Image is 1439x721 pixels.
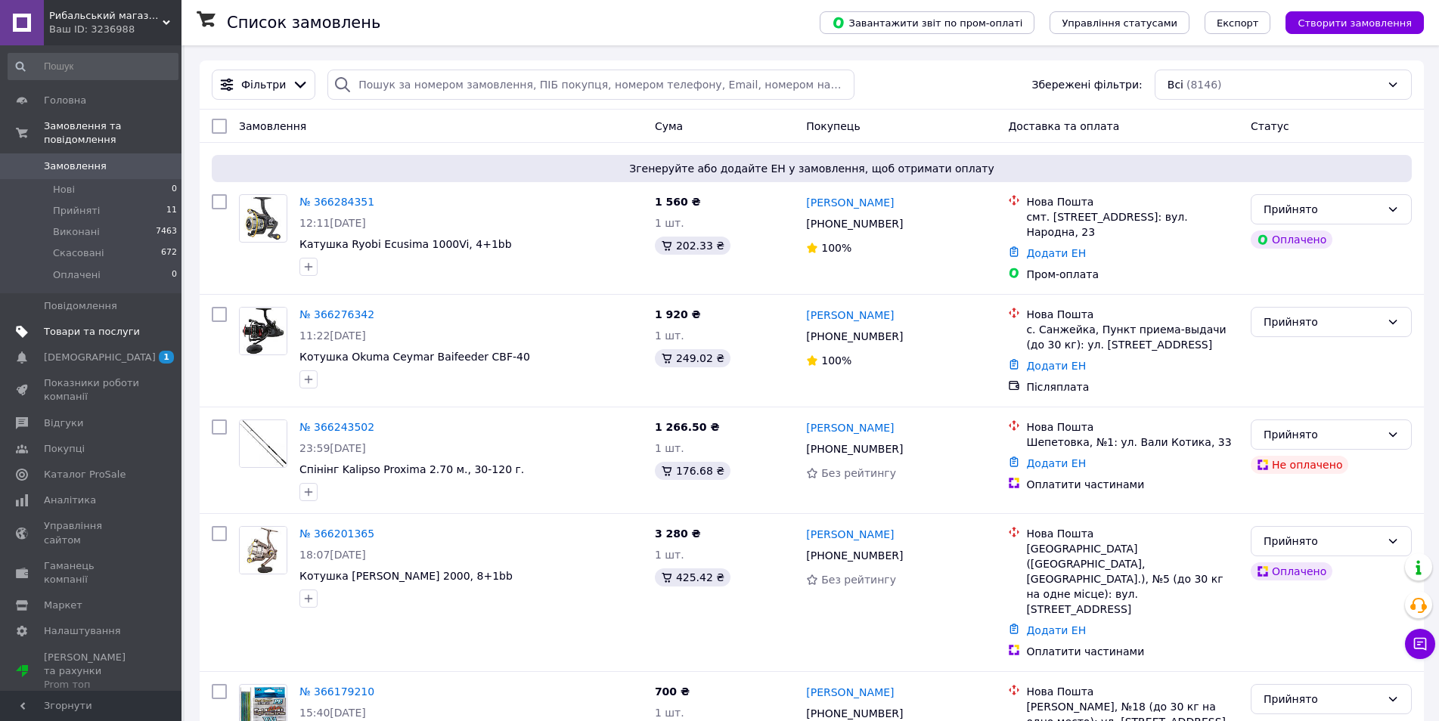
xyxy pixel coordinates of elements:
[44,442,85,456] span: Покупці
[49,23,181,36] div: Ваш ID: 3236988
[1026,379,1239,395] div: Післяплата
[44,624,121,638] span: Налаштування
[44,299,117,313] span: Повідомлення
[655,308,701,320] span: 1 920 ₴
[806,120,860,132] span: Покупець
[655,568,730,586] div: 425.42 ₴
[1062,17,1177,29] span: Управління статусами
[832,16,1022,29] span: Завантажити звіт по пром-оплаті
[806,527,894,542] a: [PERSON_NAME]
[299,463,524,475] span: Спінінг Kalipso Proxima 2.70 м., 30-120 г.
[299,238,512,250] a: Катушка Ryobi Ecusima 1000Vi, 4+1bb
[803,213,906,234] div: [PHONE_NUMBER]
[1168,77,1183,92] span: Всі
[241,77,286,92] span: Фільтри
[159,351,174,364] span: 1
[44,468,126,481] span: Каталог ProSale
[44,559,140,586] span: Гаманець компанії
[8,53,178,80] input: Пошук
[1026,267,1239,282] div: Пром-оплата
[44,494,96,507] span: Аналітика
[1264,533,1381,549] div: Прийнято
[239,307,287,355] a: Фото товару
[44,94,86,107] span: Головна
[1026,477,1239,492] div: Оплатити частинами
[299,196,374,208] a: № 366284351
[655,237,730,255] div: 202.33 ₴
[1026,194,1239,209] div: Нова Пошта
[240,196,287,240] img: Фото товару
[172,268,177,282] span: 0
[655,196,701,208] span: 1 560 ₴
[240,308,287,354] img: Фото товару
[655,528,701,540] span: 3 280 ₴
[655,120,683,132] span: Cума
[1205,11,1271,34] button: Експорт
[166,204,177,218] span: 11
[1251,456,1348,474] div: Не оплачено
[1251,231,1332,249] div: Оплачено
[820,11,1034,34] button: Завантажити звіт по пром-оплаті
[1270,16,1424,28] a: Створити замовлення
[44,119,181,147] span: Замовлення та повідомлення
[1026,307,1239,322] div: Нова Пошта
[655,549,684,561] span: 1 шт.
[1026,435,1239,450] div: Шепетовка, №1: ул. Вали Котика, 33
[806,685,894,700] a: [PERSON_NAME]
[1026,541,1239,617] div: [GEOGRAPHIC_DATA] ([GEOGRAPHIC_DATA], [GEOGRAPHIC_DATA].), №5 (до 30 кг на одне місце): вул. [STR...
[1026,209,1239,240] div: смт. [STREET_ADDRESS]: вул. Народна, 23
[49,9,163,23] span: Рибальський магазин "MasterCarp"
[240,420,287,467] img: Фото товару
[655,442,684,454] span: 1 шт.
[299,549,366,561] span: 18:07[DATE]
[1264,201,1381,218] div: Прийнято
[227,14,380,32] h1: Список замовлень
[299,217,366,229] span: 12:11[DATE]
[1298,17,1412,29] span: Створити замовлення
[1026,684,1239,699] div: Нова Пошта
[655,217,684,229] span: 1 шт.
[821,467,896,479] span: Без рейтингу
[299,570,513,582] a: Котушка [PERSON_NAME] 2000, 8+1bb
[655,462,730,480] div: 176.68 ₴
[655,349,730,367] div: 249.02 ₴
[240,527,287,574] img: Фото товару
[655,421,720,433] span: 1 266.50 ₴
[1026,457,1086,469] a: Додати ЕН
[299,685,374,698] a: № 366179210
[299,351,530,363] a: Котушка Okuma Ceymar Baifeeder CBF-40
[1405,629,1435,659] button: Чат з покупцем
[299,421,374,433] a: № 366243502
[806,195,894,210] a: [PERSON_NAME]
[806,420,894,435] a: [PERSON_NAME]
[655,330,684,342] span: 1 шт.
[1031,77,1142,92] span: Збережені фільтри:
[655,685,690,698] span: 700 ₴
[1217,17,1259,29] span: Експорт
[44,325,140,339] span: Товари та послуги
[327,70,854,100] input: Пошук за номером замовлення, ПІБ покупця, номером телефону, Email, номером накладної
[1026,247,1086,259] a: Додати ЕН
[239,120,306,132] span: Замовлення
[1186,79,1222,91] span: (8146)
[1251,120,1289,132] span: Статус
[239,194,287,243] a: Фото товару
[161,246,177,260] span: 672
[1050,11,1189,34] button: Управління статусами
[44,351,156,364] span: [DEMOGRAPHIC_DATA]
[821,354,851,367] span: 100%
[1264,691,1381,707] div: Прийнято
[53,268,101,282] span: Оплачені
[156,225,177,239] span: 7463
[803,545,906,566] div: [PHONE_NUMBER]
[44,678,140,692] div: Prom топ
[299,330,366,342] span: 11:22[DATE]
[299,707,366,719] span: 15:40[DATE]
[1264,314,1381,330] div: Прийнято
[655,707,684,719] span: 1 шт.
[44,159,107,173] span: Замовлення
[44,599,82,612] span: Маркет
[53,183,75,196] span: Нові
